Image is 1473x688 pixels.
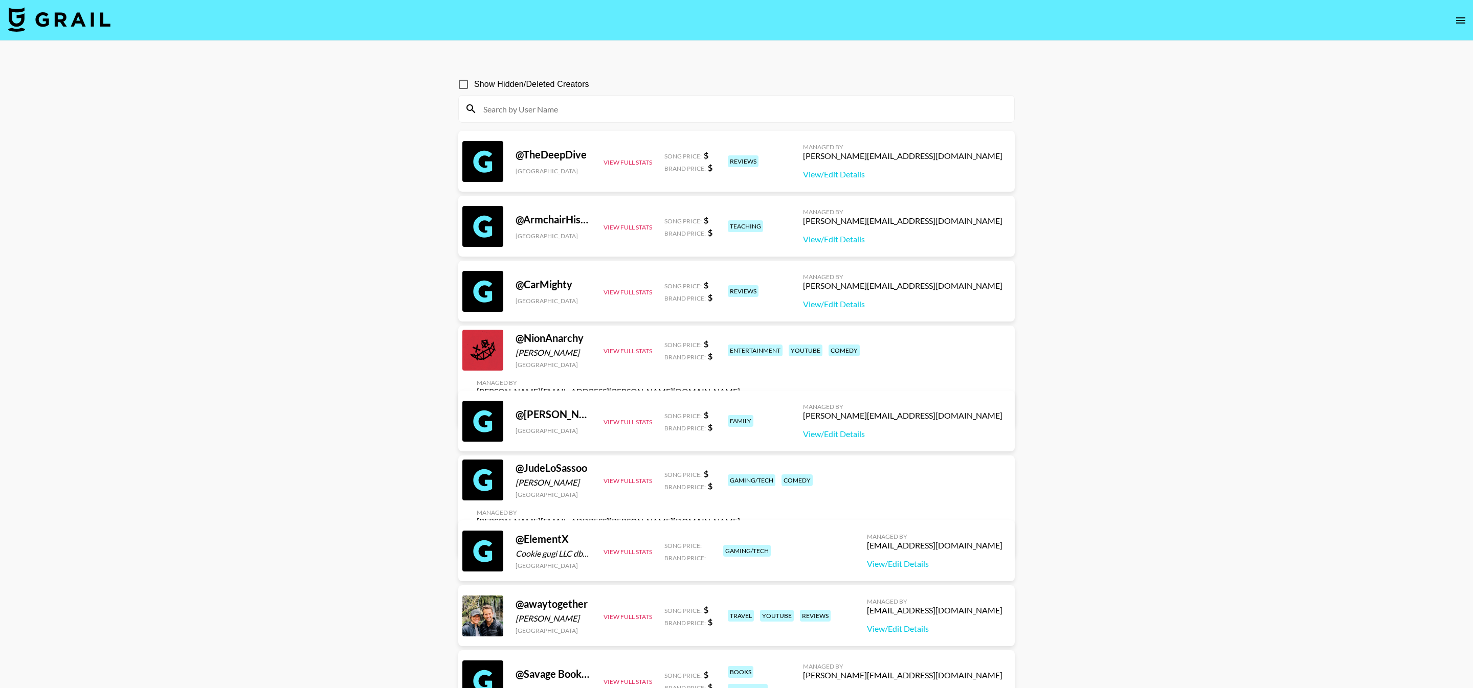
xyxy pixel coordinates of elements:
[664,554,706,562] span: Brand Price:
[704,215,708,225] strong: $
[803,429,1002,439] a: View/Edit Details
[760,610,794,622] div: youtube
[664,607,702,614] span: Song Price:
[604,678,652,685] button: View Full Stats
[664,424,706,432] span: Brand Price:
[516,548,591,559] div: Cookie gugi LLC dba Element X
[516,148,591,161] div: @ TheDeepDive
[516,491,591,498] div: [GEOGRAPHIC_DATA]
[664,282,702,290] span: Song Price:
[516,627,591,634] div: [GEOGRAPHIC_DATA]
[516,297,591,305] div: [GEOGRAPHIC_DATA]
[664,471,702,478] span: Song Price:
[723,545,771,557] div: gaming/tech
[803,670,1002,680] div: [PERSON_NAME][EMAIL_ADDRESS][DOMAIN_NAME]
[704,670,708,679] strong: $
[708,292,712,302] strong: $
[8,7,110,32] img: Grail Talent
[704,339,708,349] strong: $
[516,332,591,345] div: @ NionAnarchy
[664,294,706,302] span: Brand Price:
[477,509,740,516] div: Managed By
[516,213,591,226] div: @ ArmchairHistorian
[708,481,712,491] strong: $
[704,410,708,420] strong: $
[708,617,712,627] strong: $
[477,101,1008,117] input: Search by User Name
[708,163,712,172] strong: $
[664,152,702,160] span: Song Price:
[803,273,1002,281] div: Managed By
[604,548,652,556] button: View Full Stats
[704,150,708,160] strong: $
[708,422,712,432] strong: $
[867,533,1002,540] div: Managed By
[604,158,652,166] button: View Full Stats
[604,223,652,231] button: View Full Stats
[800,610,831,622] div: reviews
[803,410,1002,421] div: [PERSON_NAME][EMAIL_ADDRESS][DOMAIN_NAME]
[516,462,591,474] div: @ JudeLoSassoo
[728,345,783,356] div: entertainment
[664,483,706,491] span: Brand Price:
[803,403,1002,410] div: Managed By
[867,624,1002,634] a: View/Edit Details
[708,227,712,237] strong: $
[803,234,1002,244] a: View/Edit Details
[803,208,1002,216] div: Managed By
[664,230,706,237] span: Brand Price:
[728,220,763,232] div: teaching
[803,151,1002,161] div: [PERSON_NAME][EMAIL_ADDRESS][DOMAIN_NAME]
[803,169,1002,179] a: View/Edit Details
[604,288,652,296] button: View Full Stats
[516,533,591,545] div: @ ElementX
[829,345,860,356] div: comedy
[664,542,702,549] span: Song Price:
[728,610,754,622] div: travel
[477,386,740,397] div: [PERSON_NAME][EMAIL_ADDRESS][PERSON_NAME][DOMAIN_NAME]
[664,165,706,172] span: Brand Price:
[867,540,1002,551] div: [EMAIL_ADDRESS][DOMAIN_NAME]
[728,666,753,678] div: books
[867,559,1002,569] a: View/Edit Details
[664,353,706,361] span: Brand Price:
[867,605,1002,615] div: [EMAIL_ADDRESS][DOMAIN_NAME]
[604,347,652,355] button: View Full Stats
[728,285,758,297] div: reviews
[604,613,652,621] button: View Full Stats
[664,341,702,349] span: Song Price:
[664,412,702,420] span: Song Price:
[516,278,591,291] div: @ CarMighty
[728,155,758,167] div: reviews
[803,299,1002,309] a: View/Edit Details
[728,415,753,427] div: family
[516,167,591,175] div: [GEOGRAPHIC_DATA]
[477,516,740,526] div: [PERSON_NAME][EMAIL_ADDRESS][PERSON_NAME][DOMAIN_NAME]
[704,469,708,478] strong: $
[803,281,1002,291] div: [PERSON_NAME][EMAIL_ADDRESS][DOMAIN_NAME]
[516,562,591,569] div: [GEOGRAPHIC_DATA]
[704,280,708,290] strong: $
[803,143,1002,151] div: Managed By
[516,348,591,358] div: [PERSON_NAME]
[474,78,589,90] span: Show Hidden/Deleted Creators
[516,427,591,434] div: [GEOGRAPHIC_DATA]
[664,217,702,225] span: Song Price:
[708,351,712,361] strong: $
[803,216,1002,226] div: [PERSON_NAME][EMAIL_ADDRESS][DOMAIN_NAME]
[516,408,591,421] div: @ [PERSON_NAME]
[604,418,652,426] button: View Full Stats
[516,477,591,488] div: [PERSON_NAME]
[477,379,740,386] div: Managed By
[728,474,775,486] div: gaming/tech
[604,477,652,485] button: View Full Stats
[1450,10,1471,31] button: open drawer
[803,662,1002,670] div: Managed By
[516,598,591,610] div: @ awaytogether
[664,619,706,627] span: Brand Price:
[516,361,591,369] div: [GEOGRAPHIC_DATA]
[789,345,822,356] div: youtube
[782,474,813,486] div: comedy
[664,672,702,679] span: Song Price:
[516,232,591,240] div: [GEOGRAPHIC_DATA]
